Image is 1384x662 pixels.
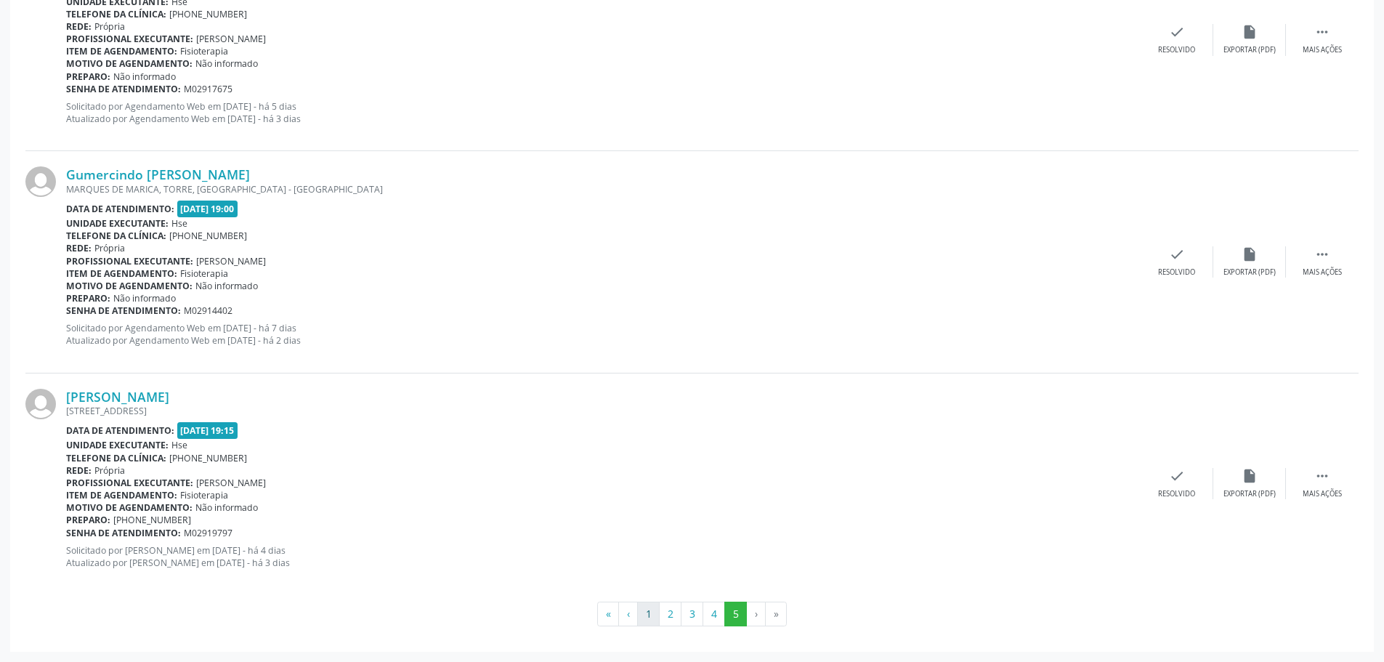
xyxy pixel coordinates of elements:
i: check [1169,24,1185,40]
b: Data de atendimento: [66,203,174,215]
b: Unidade executante: [66,217,169,230]
span: Hse [171,217,187,230]
div: Mais ações [1303,489,1342,499]
span: Hse [171,439,187,451]
span: [DATE] 19:00 [177,201,238,217]
button: Go to previous page [618,602,638,626]
button: Go to first page [597,602,619,626]
span: [DATE] 19:15 [177,422,238,439]
span: M02914402 [184,304,232,317]
div: Exportar (PDF) [1223,45,1276,55]
div: MARQUES DE MARICA, TORRE, [GEOGRAPHIC_DATA] - [GEOGRAPHIC_DATA] [66,183,1141,195]
span: Fisioterapia [180,267,228,280]
div: Resolvido [1158,267,1195,278]
span: [PHONE_NUMBER] [169,230,247,242]
span: Não informado [113,70,176,83]
button: Go to page 3 [681,602,703,626]
b: Preparo: [66,70,110,83]
i: insert_drive_file [1242,246,1258,262]
b: Preparo: [66,514,110,526]
span: Própria [94,242,125,254]
p: Solicitado por Agendamento Web em [DATE] - há 5 dias Atualizado por Agendamento Web em [DATE] - h... [66,100,1141,125]
b: Item de agendamento: [66,45,177,57]
span: M02919797 [184,527,232,539]
b: Unidade executante: [66,439,169,451]
div: Mais ações [1303,267,1342,278]
div: Resolvido [1158,489,1195,499]
b: Preparo: [66,292,110,304]
i:  [1314,24,1330,40]
button: Go to page 5 [724,602,747,626]
b: Telefone da clínica: [66,230,166,242]
p: Solicitado por Agendamento Web em [DATE] - há 7 dias Atualizado por Agendamento Web em [DATE] - h... [66,322,1141,347]
button: Go to page 4 [703,602,725,626]
button: Go to page 1 [637,602,660,626]
span: Fisioterapia [180,45,228,57]
span: M02917675 [184,83,232,95]
b: Senha de atendimento: [66,83,181,95]
div: Exportar (PDF) [1223,489,1276,499]
b: Motivo de agendamento: [66,501,193,514]
b: Profissional executante: [66,255,193,267]
b: Rede: [66,20,92,33]
img: img [25,389,56,419]
b: Telefone da clínica: [66,8,166,20]
i: check [1169,468,1185,484]
div: [STREET_ADDRESS] [66,405,1141,417]
span: Própria [94,464,125,477]
i: insert_drive_file [1242,24,1258,40]
a: [PERSON_NAME] [66,389,169,405]
span: [PHONE_NUMBER] [169,8,247,20]
span: Não informado [113,292,176,304]
span: Própria [94,20,125,33]
b: Telefone da clínica: [66,452,166,464]
b: Motivo de agendamento: [66,57,193,70]
b: Rede: [66,242,92,254]
div: Resolvido [1158,45,1195,55]
b: Senha de atendimento: [66,527,181,539]
a: Gumercindo [PERSON_NAME] [66,166,250,182]
i: insert_drive_file [1242,468,1258,484]
span: [PERSON_NAME] [196,255,266,267]
span: [PHONE_NUMBER] [169,452,247,464]
span: [PERSON_NAME] [196,33,266,45]
b: Item de agendamento: [66,489,177,501]
button: Go to page 2 [659,602,681,626]
ul: Pagination [25,602,1359,626]
span: [PHONE_NUMBER] [113,514,191,526]
div: Mais ações [1303,45,1342,55]
b: Rede: [66,464,92,477]
b: Motivo de agendamento: [66,280,193,292]
i:  [1314,246,1330,262]
i: check [1169,246,1185,262]
img: img [25,166,56,197]
span: Não informado [195,280,258,292]
span: Não informado [195,501,258,514]
b: Item de agendamento: [66,267,177,280]
p: Solicitado por [PERSON_NAME] em [DATE] - há 4 dias Atualizado por [PERSON_NAME] em [DATE] - há 3 ... [66,544,1141,569]
span: Não informado [195,57,258,70]
b: Profissional executante: [66,477,193,489]
div: Exportar (PDF) [1223,267,1276,278]
b: Data de atendimento: [66,424,174,437]
i:  [1314,468,1330,484]
b: Profissional executante: [66,33,193,45]
span: [PERSON_NAME] [196,477,266,489]
span: Fisioterapia [180,489,228,501]
b: Senha de atendimento: [66,304,181,317]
